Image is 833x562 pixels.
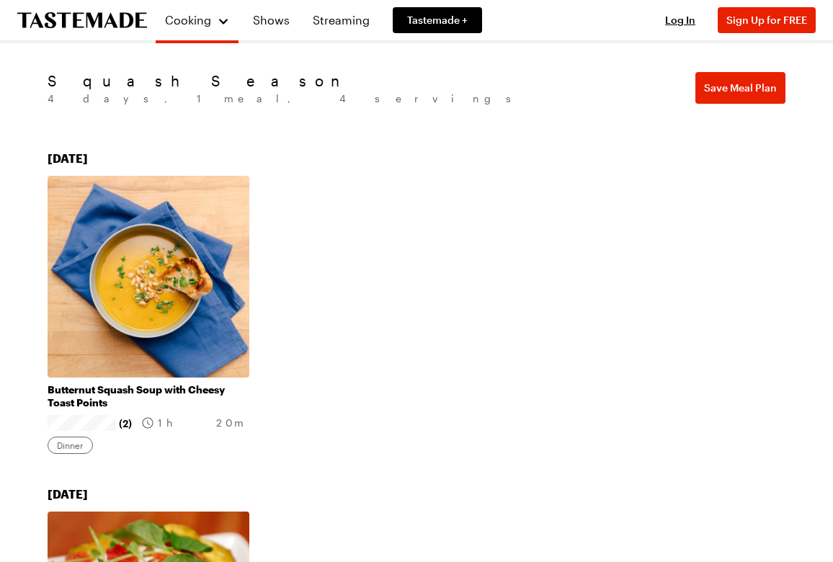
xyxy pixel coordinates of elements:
button: Cooking [164,6,230,35]
span: Log In [665,14,695,26]
span: [DATE] [48,487,88,501]
span: [DATE] [48,151,88,165]
span: 4 days , 1 meal , 4 servings [48,92,527,104]
button: Save Meal Plan [695,72,785,104]
h1: Squash Season [48,72,527,89]
span: Tastemade + [407,13,468,27]
a: Tastemade + [393,7,482,33]
span: Sign Up for FREE [726,14,807,26]
a: To Tastemade Home Page [17,12,147,29]
a: Butternut Squash Soup with Cheesy Toast Points [48,383,249,409]
button: Log In [651,13,709,27]
span: Cooking [165,13,211,27]
span: Save Meal Plan [704,81,777,95]
button: Sign Up for FREE [718,7,816,33]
